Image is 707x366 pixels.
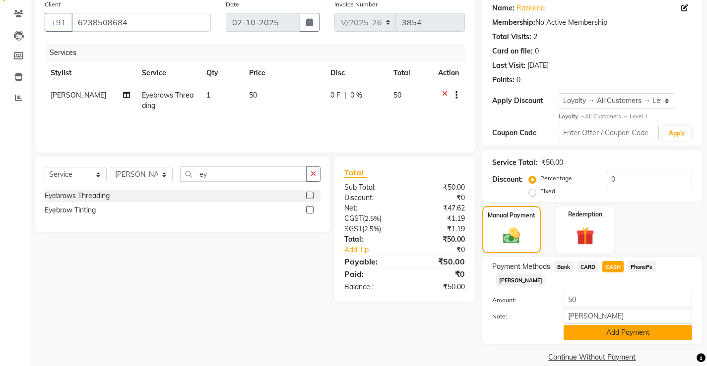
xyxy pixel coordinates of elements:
div: Total: [337,234,404,245]
div: ₹1.19 [404,213,472,224]
span: PhonePe [628,261,656,272]
button: +91 [45,13,72,32]
span: 2.5% [364,225,379,233]
div: Membership: [492,17,535,28]
label: Note: [485,312,556,321]
span: 0 F [330,90,340,101]
div: 0 [516,75,520,85]
span: [PERSON_NAME] [496,274,546,286]
div: Eyebrow Tinting [45,205,96,215]
label: Amount: [485,296,556,305]
span: Total [344,167,367,178]
div: Coupon Code [492,128,559,138]
span: | [344,90,346,101]
span: SGST [344,224,362,233]
span: CARD [577,261,598,272]
div: ₹0 [404,193,472,203]
div: Card on file: [492,46,533,56]
img: _gift.svg [571,225,600,247]
th: Action [432,62,465,84]
th: Price [243,62,324,84]
span: 1 [206,91,210,100]
span: 0 % [350,90,362,101]
div: Paid: [337,268,404,280]
div: Eyebrows Threading [45,191,110,201]
label: Redemption [568,210,602,219]
div: ₹0 [416,245,472,255]
input: Enter Offer / Coupon Code [559,125,659,140]
span: 50 [249,91,257,100]
div: ₹50.00 [404,234,472,245]
div: ₹50.00 [404,282,472,292]
input: Search by Name/Mobile/Email/Code [71,13,211,32]
div: [DATE] [527,60,549,71]
input: Search or Scan [180,166,307,182]
th: Qty [200,62,244,84]
input: Amount [564,292,692,307]
span: Bank [554,261,574,272]
a: Add Tip [337,245,416,255]
label: Fixed [540,187,555,196]
div: No Active Membership [492,17,692,28]
div: ₹50.00 [404,182,472,193]
div: ₹47.62 [404,203,472,213]
a: Continue Without Payment [484,352,700,363]
span: Eyebrows Threading [142,91,193,110]
div: Name: [492,3,514,13]
div: 2 [533,32,537,42]
span: 2.5% [365,214,380,222]
span: CASH [602,261,624,272]
div: Total Visits: [492,32,531,42]
div: Balance : [337,282,404,292]
strong: Loyalty → [559,113,585,120]
div: Discount: [492,174,523,185]
div: ₹1.19 [404,224,472,234]
div: Net: [337,203,404,213]
div: ₹50.00 [541,157,563,168]
div: Last Visit: [492,60,525,71]
div: Discount: [337,193,404,203]
th: Disc [324,62,388,84]
div: ( ) [337,213,404,224]
span: Payment Methods [492,261,550,272]
th: Stylist [45,62,136,84]
div: Sub Total: [337,182,404,193]
div: Services [46,44,472,62]
a: Razeena [516,3,545,13]
span: [PERSON_NAME] [51,91,106,100]
div: Points: [492,75,514,85]
th: Service [136,62,200,84]
div: 0 [535,46,539,56]
button: Add Payment [564,325,692,340]
img: _cash.svg [498,226,525,246]
label: Percentage [540,174,572,183]
button: Apply [663,126,691,141]
div: ₹0 [404,268,472,280]
label: Manual Payment [488,211,535,220]
input: Add Note [564,309,692,324]
div: Apply Discount [492,96,559,106]
span: CGST [344,214,363,223]
div: ₹50.00 [404,256,472,267]
div: ( ) [337,224,404,234]
div: All Customers → Level 1 [559,112,692,121]
div: Payable: [337,256,404,267]
span: 50 [393,91,401,100]
div: Service Total: [492,157,537,168]
th: Total [387,62,432,84]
